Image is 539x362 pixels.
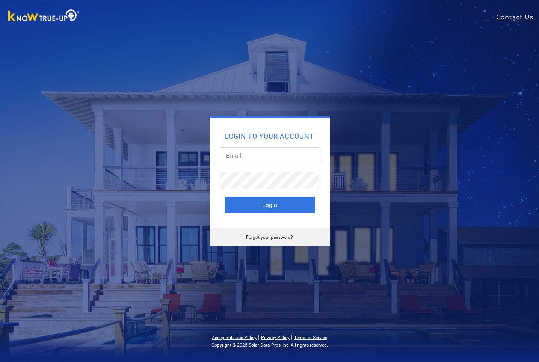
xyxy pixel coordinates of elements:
a: Contact Us [496,13,539,22]
a: Privacy Policy [261,335,290,340]
span: | [258,333,260,341]
a: Acceptable Use Policy [212,335,257,340]
span: | [291,333,293,341]
img: Know True-Up [5,8,83,25]
a: Terms of Service [294,335,327,340]
button: Login [225,197,315,213]
h2: Login to your account [225,133,315,140]
input: Email [220,147,319,164]
a: Forgot your password? [246,235,293,240]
